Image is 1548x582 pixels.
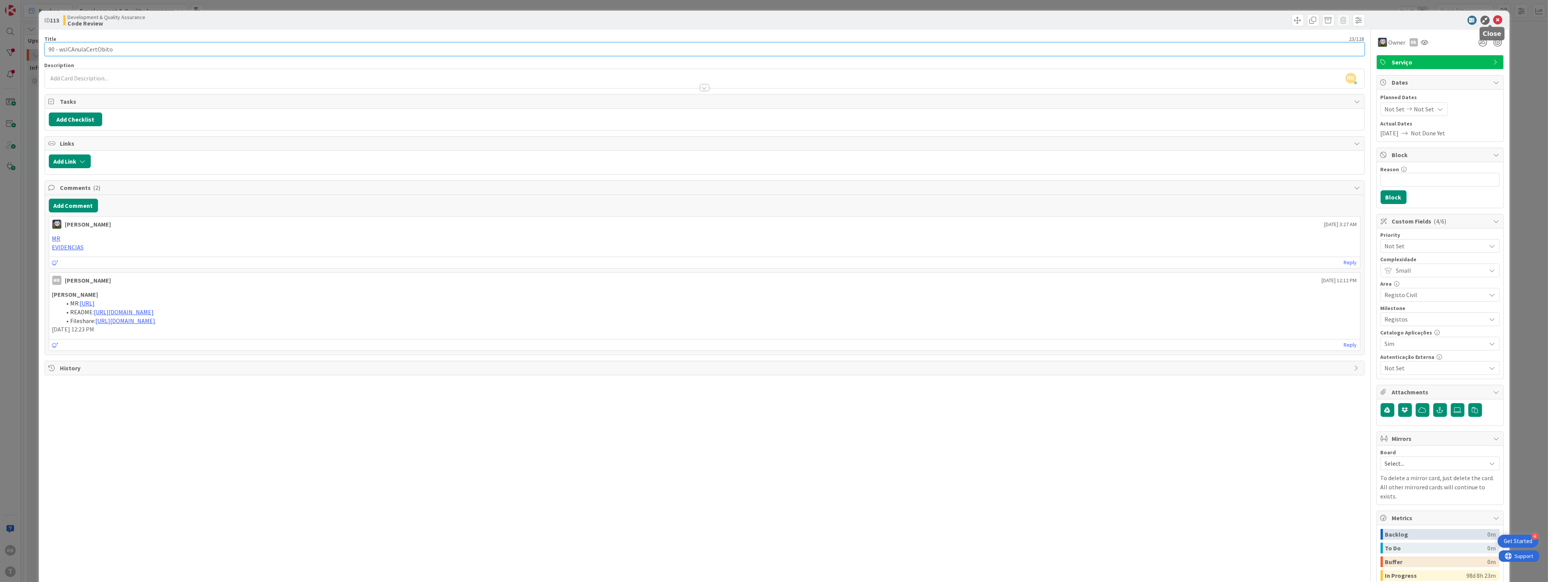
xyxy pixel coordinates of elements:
[71,317,96,325] span: Fileshare:
[65,220,111,229] div: [PERSON_NAME]
[52,235,61,242] a: MR
[1467,570,1496,581] div: 98d 8h 23m
[1488,556,1496,567] div: 0m
[96,317,156,325] a: [URL][DOMAIN_NAME]
[1381,190,1407,204] button: Block
[1381,129,1399,138] span: [DATE]
[1389,38,1406,47] span: Owner
[1434,217,1447,225] span: ( 4/6 )
[1498,535,1538,548] div: Open Get Started checklist, remaining modules: 4
[1411,129,1445,138] span: Not Done Yet
[1392,434,1490,443] span: Mirrors
[1385,363,1482,373] span: Not Set
[45,35,57,42] label: Title
[1392,387,1490,397] span: Attachments
[1385,314,1482,325] span: Registos
[1322,277,1357,285] span: [DATE] 12:12 PM
[1392,513,1490,523] span: Metrics
[1488,529,1496,540] div: 0m
[45,62,74,69] span: Description
[1385,338,1482,349] span: Sim
[1385,458,1482,469] span: Select...
[1414,105,1434,114] span: Not Set
[1410,38,1418,47] div: RB
[1385,543,1488,553] div: To Do
[49,154,91,168] button: Add Link
[1392,217,1490,226] span: Custom Fields
[60,183,1350,192] span: Comments
[1385,241,1482,251] span: Not Set
[1344,340,1357,350] a: Reply
[71,299,80,307] span: MR:
[45,42,1365,56] input: type card name here...
[1381,450,1396,455] span: Board
[80,299,95,307] a: [URL]
[1396,265,1482,276] span: Small
[93,184,101,191] span: ( 2 )
[1504,537,1532,545] div: Get Started
[52,291,98,298] strong: [PERSON_NAME]
[60,363,1350,373] span: History
[1385,570,1467,581] div: In Progress
[52,325,95,333] span: [DATE] 12:23 PM
[1346,73,1356,84] span: RB
[59,35,1365,42] div: 23 / 128
[16,1,35,10] span: Support
[50,16,59,24] b: 113
[1381,473,1500,501] p: To delete a mirror card, just delete the card. All other mirrored cards will continue to exists.
[1378,38,1387,47] img: LS
[1381,232,1500,238] div: Priority
[1532,533,1538,540] div: 4
[1385,556,1488,567] div: Buffer
[94,308,154,316] a: [URL][DOMAIN_NAME]
[1381,281,1500,286] div: Area
[52,220,61,229] img: LS
[1381,93,1500,101] span: Planned Dates
[71,308,94,316] span: README:
[45,16,59,25] span: ID
[65,276,111,285] div: [PERSON_NAME]
[1385,529,1488,540] div: Backlog
[1392,78,1490,87] span: Dates
[1392,150,1490,159] span: Block
[1381,305,1500,311] div: Milestone
[52,243,84,251] a: EVIDENCIAS
[68,20,146,26] b: Code Review
[52,276,61,285] div: MR
[1385,105,1405,114] span: Not Set
[1385,289,1482,300] span: Registo Civil
[1325,220,1357,228] span: [DATE] 3:27 AM
[1381,120,1500,128] span: Actual Dates
[1488,543,1496,553] div: 0m
[1381,330,1500,335] div: Catalogo Aplicações
[49,199,98,212] button: Add Comment
[1381,257,1500,262] div: Complexidade
[1483,30,1501,37] h5: Close
[1344,258,1357,267] a: Reply
[49,113,102,126] button: Add Checklist
[1381,166,1399,173] label: Reason
[60,97,1350,106] span: Tasks
[1381,354,1500,360] div: Autenticação Externa
[1392,58,1490,67] span: Serviço
[68,14,146,20] span: Development & Quality Assurance
[60,139,1350,148] span: Links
